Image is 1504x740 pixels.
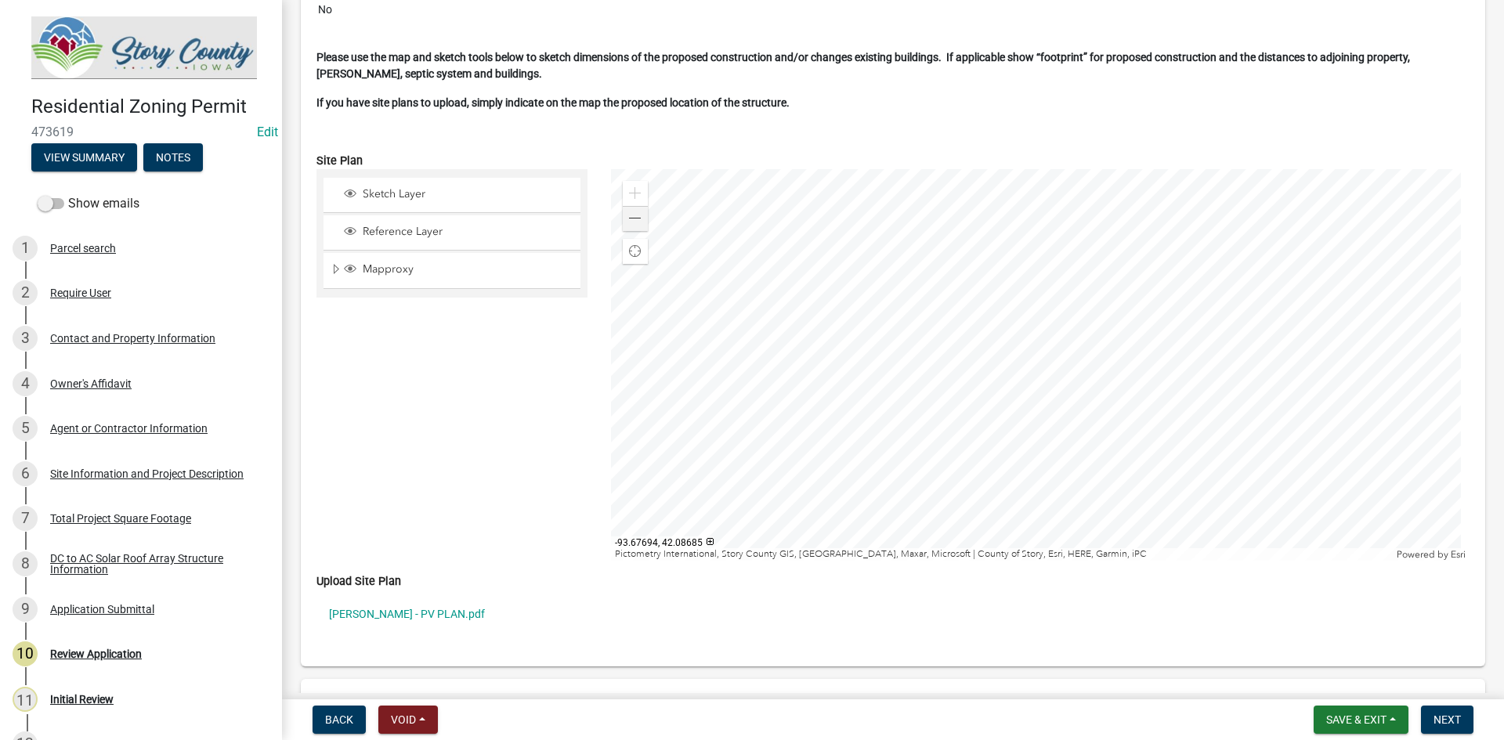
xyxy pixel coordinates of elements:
[325,713,353,726] span: Back
[359,262,575,276] span: Mapproxy
[316,156,363,167] label: Site Plan
[38,194,139,213] label: Show emails
[50,648,142,659] div: Review Application
[257,125,278,139] wm-modal-confirm: Edit Application Number
[50,378,132,389] div: Owner's Affidavit
[316,51,1410,80] strong: Please use the map and sketch tools below to sketch dimensions of the proposed construction and/o...
[623,206,648,231] div: Zoom out
[316,596,1470,632] a: [PERSON_NAME] - PV PLAN.pdf
[50,604,154,615] div: Application Submittal
[324,215,580,251] li: Reference Layer
[359,187,575,201] span: Sketch Layer
[50,553,257,575] div: DC to AC Solar Roof Array Structure Information
[1451,549,1466,560] a: Esri
[50,694,114,705] div: Initial Review
[50,468,244,479] div: Site Information and Project Description
[1326,713,1386,726] span: Save & Exit
[316,96,790,109] strong: If you have site plans to upload, simply indicate on the map the proposed location of the structure.
[1433,713,1461,726] span: Next
[13,506,38,531] div: 7
[50,333,215,344] div: Contact and Property Information
[13,641,38,666] div: 10
[31,96,269,118] h4: Residential Zoning Permit
[13,551,38,576] div: 8
[313,706,366,734] button: Back
[50,243,116,254] div: Parcel search
[1421,706,1473,734] button: Next
[13,371,38,396] div: 4
[378,706,438,734] button: Void
[31,143,137,171] button: View Summary
[13,280,38,305] div: 2
[623,239,648,264] div: Find my location
[50,513,191,524] div: Total Project Square Footage
[13,416,38,441] div: 5
[313,691,516,720] button: Total Project Square Footage
[324,253,580,289] li: Mapproxy
[359,225,575,239] span: Reference Layer
[342,187,575,203] div: Sketch Layer
[1393,548,1470,561] div: Powered by
[330,262,342,279] span: Expand
[322,174,582,294] ul: Layer List
[13,597,38,622] div: 9
[50,423,208,434] div: Agent or Contractor Information
[31,16,257,79] img: Story County, Iowa
[31,125,251,139] span: 473619
[1314,706,1408,734] button: Save & Exit
[143,152,203,164] wm-modal-confirm: Notes
[324,178,580,213] li: Sketch Layer
[143,143,203,171] button: Notes
[257,125,278,139] a: Edit
[13,236,38,261] div: 1
[342,262,575,278] div: Mapproxy
[13,326,38,351] div: 3
[316,576,401,587] label: Upload Site Plan
[31,152,137,164] wm-modal-confirm: Summary
[13,687,38,712] div: 11
[342,225,575,240] div: Reference Layer
[13,461,38,486] div: 6
[391,713,416,726] span: Void
[611,548,1394,561] div: Pictometry International, Story County GIS, [GEOGRAPHIC_DATA], Maxar, Microsoft | County of Story...
[623,181,648,206] div: Zoom in
[50,287,111,298] div: Require User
